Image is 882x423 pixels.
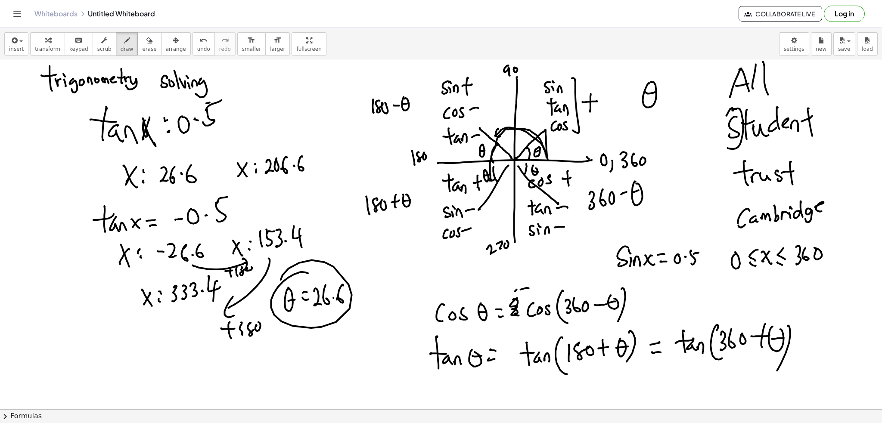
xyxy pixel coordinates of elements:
[811,32,832,56] button: new
[199,35,208,46] i: undo
[242,46,261,52] span: smaller
[746,10,815,18] span: Collaborate Live
[93,32,116,56] button: scrub
[838,46,850,52] span: save
[116,32,138,56] button: draw
[193,32,215,56] button: undoundo
[4,32,28,56] button: insert
[292,32,326,56] button: fullscreen
[857,32,878,56] button: load
[97,46,112,52] span: scrub
[197,46,210,52] span: undo
[30,32,65,56] button: transform
[296,46,321,52] span: fullscreen
[214,32,236,56] button: redoredo
[273,35,282,46] i: format_size
[65,32,93,56] button: keyboardkeypad
[265,32,290,56] button: format_sizelarger
[833,32,855,56] button: save
[221,35,229,46] i: redo
[270,46,285,52] span: larger
[34,9,78,18] a: Whiteboards
[237,32,266,56] button: format_sizesmaller
[824,6,865,22] button: Log in
[784,46,804,52] span: settings
[142,46,156,52] span: erase
[35,46,60,52] span: transform
[75,35,83,46] i: keyboard
[247,35,255,46] i: format_size
[137,32,161,56] button: erase
[739,6,822,22] button: Collaborate Live
[862,46,873,52] span: load
[69,46,88,52] span: keypad
[219,46,231,52] span: redo
[161,32,191,56] button: arrange
[779,32,809,56] button: settings
[10,7,24,21] button: Toggle navigation
[166,46,186,52] span: arrange
[121,46,134,52] span: draw
[9,46,24,52] span: insert
[816,46,826,52] span: new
